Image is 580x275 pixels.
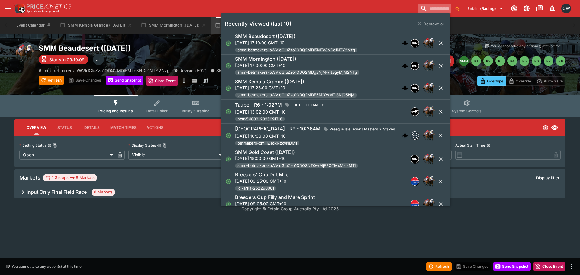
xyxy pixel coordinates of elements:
[225,85,231,91] svg: Open
[225,109,231,115] svg: Open
[225,201,231,207] svg: Open
[11,264,82,269] p: You cannot take any action(s) at this time.
[47,143,52,148] button: Betting StatusCopy To Clipboard
[39,67,170,74] p: Copy To Clipboard
[210,67,269,74] div: SMM Beaudesert (18/09/25)
[418,4,451,13] input: search
[141,120,169,135] button: Actions
[49,56,85,63] p: Starts in 09:10:09
[235,33,295,40] h6: SMM Beaudesert ([DATE])
[509,3,520,14] button: Connected to PK
[402,63,408,69] img: logo-cerberus.svg
[106,76,143,85] button: Send Snapshot
[411,62,419,70] div: samemeetingmulti
[19,174,40,181] h5: Markets
[225,156,231,162] svg: Open
[235,102,282,108] h6: Taupo - R6 - 1:02PM
[423,198,435,210] img: horse_racing.png
[521,3,532,14] button: Toggle light/dark mode
[235,78,304,85] h6: SMM Kembla Grange ([DATE])
[486,143,491,148] button: Actual Start Time
[45,174,95,181] div: 1 Groups 8 Markets
[235,109,326,115] p: [DATE] 13:02:00 GMT+10
[39,76,64,85] button: Refresh
[533,173,563,183] button: Display filter
[411,177,419,185] img: lclkafka.png
[235,40,357,46] p: [DATE] 17:10:00 GMT+10
[225,133,231,139] svg: Open
[22,120,51,135] button: Overview
[92,189,115,195] span: 8 Markets
[2,3,13,14] button: open drawer
[423,106,435,118] img: horse_racing.png
[402,85,408,91] div: cerberus
[105,120,141,135] button: Match Times
[544,78,563,84] p: Auto-Save
[556,56,565,66] button: R8
[128,150,224,160] div: Visible
[559,2,573,15] button: Clint Wallis
[411,177,419,186] div: lclkafka
[495,56,505,66] button: R3
[411,155,419,163] div: samemeetingmulti
[411,155,419,163] img: samemeetingmulti.png
[423,130,435,142] img: horse_racing.png
[13,17,55,34] button: Event Calendar
[533,262,565,271] button: Close Event
[235,155,358,161] p: [DATE] 18:00:00 GMT+10
[402,63,408,69] div: cerberus
[235,133,397,139] p: [DATE] 10:36:00 GMT+10
[19,143,46,148] p: Betting Status
[235,178,288,184] p: [DATE] 09:25:00 GMT+10
[146,76,178,86] button: Close Event
[411,108,419,116] img: nztr.png
[543,125,549,131] svg: Open
[411,39,419,47] div: samemeetingmulti
[493,262,531,271] button: Send Snapshot
[235,171,288,178] h6: Breeders' Cup Dirt Mile
[235,185,276,191] span: lclkafka-252290081
[98,109,133,113] span: Pricing and Results
[27,4,71,9] img: PriceKinetics
[487,78,503,84] p: Overtype
[235,149,295,155] h6: SMM Gold Coast ([DATE])
[532,56,541,66] button: R6
[411,84,419,92] img: samemeetingmulti.png
[235,163,358,169] span: smm-betmakers-bWVldGluZzo1ODQ3NTQwMjE2OTMxMzIzMTI
[53,143,57,148] button: Copy To Clipboard
[423,60,435,72] img: horse_racing.png
[288,102,326,108] span: THE BELLE FAMILY
[459,56,565,66] nav: pagination navigation
[534,76,565,86] button: Auto-Save
[483,56,493,66] button: R2
[544,56,553,66] button: R7
[211,17,283,34] button: SMM Beaudesert ([DATE])
[491,43,562,49] p: You cannot take any action(s) at this time.
[93,54,104,65] div: Josh Tanner
[547,3,558,14] button: Notifications
[452,4,462,13] button: No Bookmarks
[216,67,269,74] p: SMM Beaudesert ([DATE])
[455,143,485,148] p: Actual Start Time
[534,3,545,14] button: Documentation
[235,69,359,75] span: smm-betmakers-bWVldGluZzo1ODQ2MDgzNjMwNzgyMjM2NTg
[182,109,210,113] span: InPlay™ Trading
[402,85,408,91] img: logo-cerberus.svg
[128,143,156,148] p: Display Status
[146,109,168,113] span: Detail Editor
[506,76,534,86] button: Override
[477,76,565,86] div: Start From
[402,40,408,46] div: cerberus
[235,85,357,91] p: [DATE] 17:25:00 GMT+10
[411,132,419,139] img: betmakers.png
[56,17,136,34] button: SMM Kembla Grange ([DATE])
[411,200,419,208] img: lclkafka.png
[411,131,419,140] div: betmakers
[179,67,207,74] p: Revision 5021
[225,40,231,46] svg: Open
[423,175,435,187] img: horse_racing.png
[402,133,408,139] img: logo-cerberus.svg
[235,116,285,122] span: nztr-54802-20250917-6
[225,20,292,27] h5: Recently Viewed (last 10)
[13,2,25,14] img: PriceKinetics Logo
